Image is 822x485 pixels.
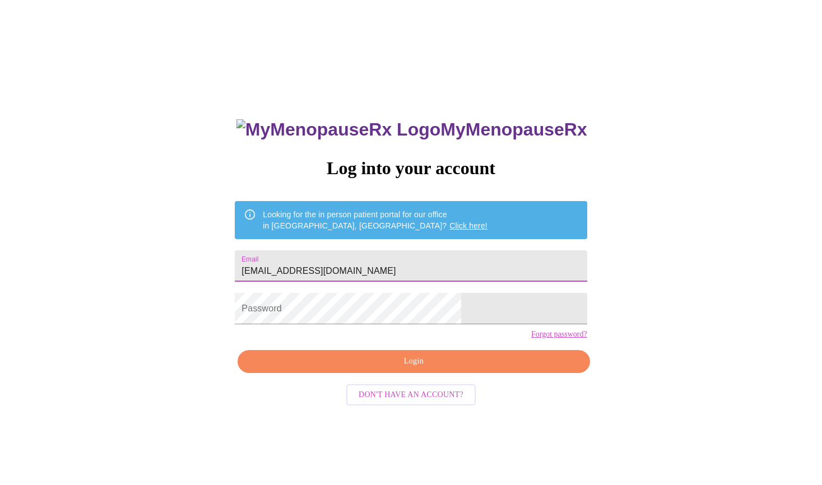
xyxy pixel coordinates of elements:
a: Forgot password? [531,330,587,339]
a: Click here! [449,221,487,230]
h3: Log into your account [235,158,587,179]
button: Login [238,350,589,373]
img: MyMenopauseRx Logo [236,119,440,140]
span: Login [250,355,577,369]
span: Don't have an account? [359,388,463,402]
h3: MyMenopauseRx [236,119,587,140]
a: Don't have an account? [343,389,479,399]
button: Don't have an account? [346,384,476,406]
div: Looking for the in person patient portal for our office in [GEOGRAPHIC_DATA], [GEOGRAPHIC_DATA]? [263,204,487,236]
